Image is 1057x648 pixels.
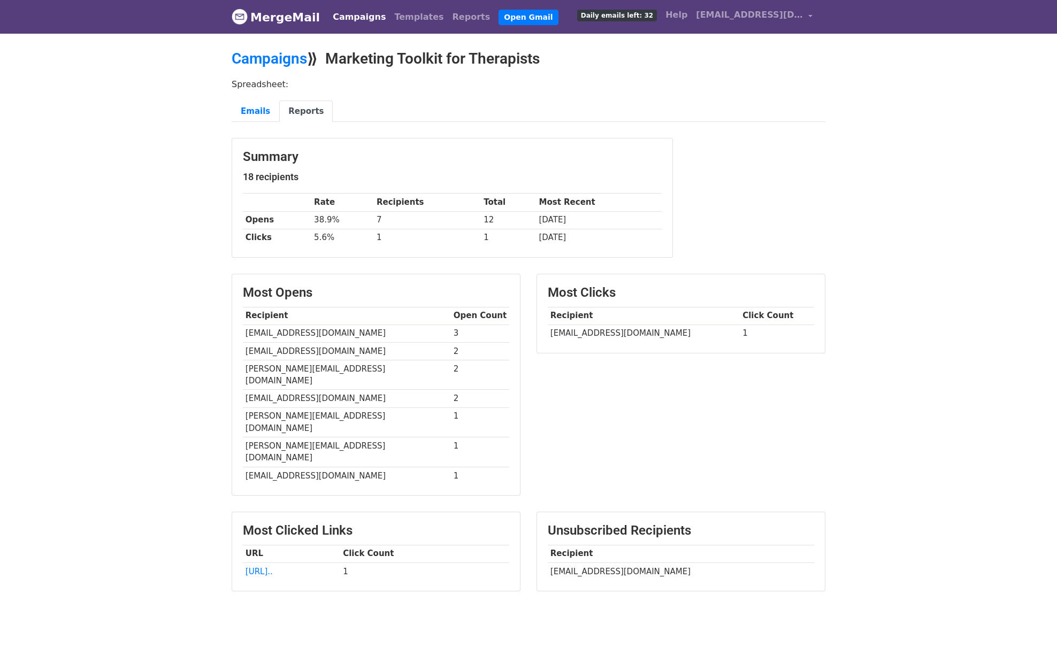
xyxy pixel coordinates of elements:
[232,50,307,67] a: Campaigns
[548,307,740,325] th: Recipient
[243,229,311,246] th: Clicks
[340,545,509,562] th: Click Count
[243,325,451,342] td: [EMAIL_ADDRESS][DOMAIN_NAME]
[537,194,662,211] th: Most Recent
[243,390,451,407] td: [EMAIL_ADDRESS][DOMAIN_NAME]
[279,101,333,122] a: Reports
[451,360,509,390] td: 2
[537,229,662,246] td: [DATE]
[243,285,509,300] h3: Most Opens
[451,467,509,484] td: 1
[577,10,657,21] span: Daily emails left: 32
[499,10,558,25] a: Open Gmail
[232,6,320,28] a: MergeMail
[340,562,509,580] td: 1
[451,390,509,407] td: 2
[740,325,814,342] td: 1
[696,9,803,21] span: [EMAIL_ADDRESS][DOMAIN_NAME]
[548,562,814,580] td: [EMAIL_ADDRESS][DOMAIN_NAME]
[232,9,248,25] img: MergeMail logo
[243,171,662,183] h5: 18 recipients
[448,6,495,28] a: Reports
[243,211,311,229] th: Opens
[243,149,662,165] h3: Summary
[374,211,481,229] td: 7
[243,342,451,360] td: [EMAIL_ADDRESS][DOMAIN_NAME]
[243,467,451,484] td: [EMAIL_ADDRESS][DOMAIN_NAME]
[243,545,340,562] th: URL
[548,325,740,342] td: [EMAIL_ADDRESS][DOMAIN_NAME]
[390,6,448,28] a: Templates
[481,194,536,211] th: Total
[451,325,509,342] td: 3
[661,4,692,26] a: Help
[328,6,390,28] a: Campaigns
[243,307,451,325] th: Recipient
[548,545,814,562] th: Recipient
[481,229,536,246] td: 1
[374,194,481,211] th: Recipients
[451,307,509,325] th: Open Count
[243,407,451,437] td: [PERSON_NAME][EMAIL_ADDRESS][DOMAIN_NAME]
[481,211,536,229] td: 12
[243,360,451,390] td: [PERSON_NAME][EMAIL_ADDRESS][DOMAIN_NAME]
[692,4,817,29] a: [EMAIL_ADDRESS][DOMAIN_NAME]
[573,4,661,26] a: Daily emails left: 32
[232,50,825,68] h2: ⟫ Marketing Toolkit for Therapists
[311,194,374,211] th: Rate
[451,437,509,467] td: 1
[232,101,279,122] a: Emails
[311,211,374,229] td: 38.9%
[451,407,509,437] td: 1
[311,229,374,246] td: 5.6%
[548,523,814,538] h3: Unsubscribed Recipients
[243,437,451,467] td: [PERSON_NAME][EMAIL_ADDRESS][DOMAIN_NAME]
[537,211,662,229] td: [DATE]
[548,285,814,300] h3: Most Clicks
[740,307,814,325] th: Click Count
[232,79,825,90] p: Spreadsheet:
[374,229,481,246] td: 1
[246,567,273,576] a: [URL]..
[451,342,509,360] td: 2
[243,523,509,538] h3: Most Clicked Links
